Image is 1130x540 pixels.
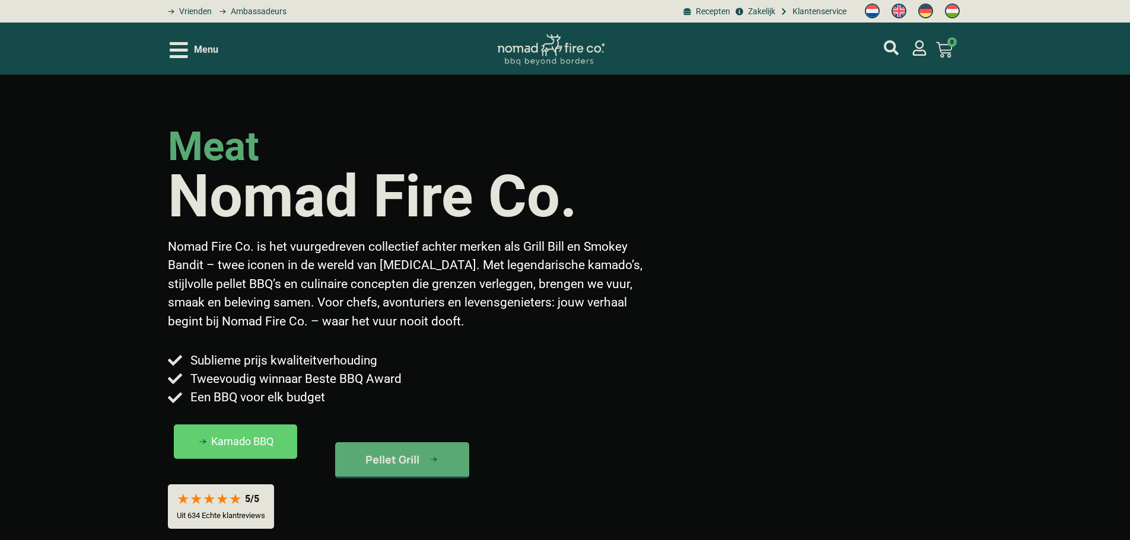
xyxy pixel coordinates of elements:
img: Engels [892,4,906,18]
img: Hongaars [945,4,960,18]
span: Recepten [693,5,730,18]
span: Tweevoudig winnaar Beste BBQ Award [187,370,402,388]
span: Menu [194,43,218,57]
span: Zakelijk [745,5,775,18]
h2: meat [168,127,259,167]
a: kamado bbq [174,424,297,459]
a: grill bill ambassadors [215,5,286,18]
a: Switch to Duits [912,1,939,22]
a: BBQ recepten [682,5,730,18]
span: Kamado BBQ [211,436,273,447]
a: grill bill vrienden [164,5,212,18]
a: grill bill klantenservice [778,5,846,18]
span: Sublieme prijs kwaliteitverhouding [187,352,377,370]
span: Klantenservice [790,5,846,18]
a: 0 [922,34,967,65]
p: Nomad Fire Co. is het vuurgedreven collectief achter merken als Grill Bill en Smokey Bandit – twe... [168,238,652,331]
a: mijn account [912,40,927,56]
div: 5/5 [245,493,259,504]
span: Een BBQ voor elk budget [187,388,325,407]
img: Nomad Logo [498,34,604,66]
img: Duits [918,4,933,18]
h1: Nomad Fire Co. [168,167,577,226]
a: Switch to Engels [886,1,912,22]
span: Vrienden [176,5,212,18]
a: grill bill zakeljk [733,5,775,18]
a: Switch to Hongaars [939,1,966,22]
a: kamado bbq [335,442,469,478]
span: 0 [947,37,957,47]
span: Ambassadeurs [228,5,287,18]
div: Open/Close Menu [170,40,218,60]
span: Pellet Grill [365,454,419,465]
img: Nederlands [865,4,880,18]
a: mijn account [884,40,899,55]
p: Uit 634 Echte klantreviews [177,511,265,520]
